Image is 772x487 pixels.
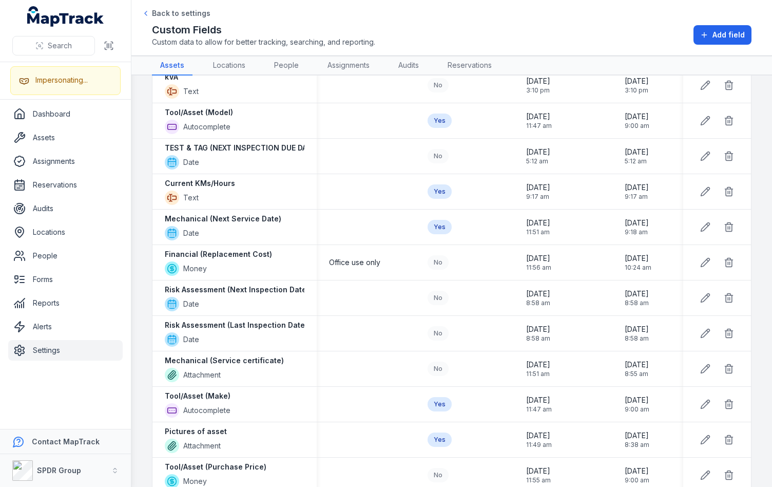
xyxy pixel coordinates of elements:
span: [DATE] [625,76,649,86]
span: 11:47 am [526,405,552,414]
span: [DATE] [526,182,550,193]
span: 11:56 am [526,264,551,272]
span: [DATE] [526,289,550,299]
span: 10:24 am [625,264,651,272]
span: Autocomplete [183,405,230,416]
time: 20/09/2024, 9:17:42 am [526,182,550,201]
span: Text [183,86,199,97]
strong: SPDR Group [37,466,81,475]
span: 9:18 am [625,228,649,236]
time: 15/08/2024, 9:00:16 am [625,111,649,130]
span: Search [48,41,72,51]
span: [DATE] [625,218,649,228]
time: 15/08/2024, 8:58:51 am [526,289,550,307]
span: [DATE] [526,360,550,370]
span: 5:12 am [526,157,550,165]
time: 03/12/2024, 8:38:32 am [625,430,649,449]
a: Assets [8,127,123,148]
a: People [8,246,123,266]
a: Locations [8,222,123,242]
time: 06/08/2024, 11:49:19 am [526,430,552,449]
a: Assignments [319,56,378,76]
span: Attachment [183,441,221,451]
time: 15/08/2024, 9:00:38 am [625,466,649,484]
a: Audits [8,198,123,219]
div: Yes [428,184,452,199]
span: 11:51 am [526,370,550,378]
a: Alerts [8,316,123,337]
span: Attachment [183,370,221,380]
div: Yes [428,433,452,447]
time: 15/08/2024, 8:55:57 am [625,360,649,378]
span: Custom data to allow for better tracking, searching, and reporting. [152,37,375,47]
span: Date [183,228,199,238]
span: Add field [712,30,745,40]
div: No [428,291,449,305]
span: 8:58 am [625,334,649,343]
div: No [428,468,449,482]
time: 06/08/2024, 11:55:45 am [526,466,551,484]
span: Date [183,157,199,167]
strong: Tool/Asset (Model) [165,107,233,118]
div: No [428,326,449,341]
span: [DATE] [625,111,649,122]
span: Text [183,193,199,203]
span: [DATE] [625,182,649,193]
a: Reports [8,293,123,313]
strong: Risk Assessment (Last Inspection Date) [165,320,307,330]
time: 15/08/2024, 8:58:33 am [526,324,550,343]
a: Forms [8,269,123,290]
span: Money [183,476,207,486]
div: No [428,362,449,376]
div: No [428,255,449,270]
span: [DATE] [526,395,552,405]
button: Add field [693,25,751,45]
span: [DATE] [625,324,649,334]
span: [DATE] [526,253,551,264]
a: Audits [390,56,427,76]
span: [DATE] [625,289,649,299]
span: 9:17 am [625,193,649,201]
span: [DATE] [526,76,550,86]
span: Date [183,334,199,345]
div: No [428,149,449,163]
span: 5:12 am [625,157,649,165]
span: [DATE] [526,324,550,334]
a: Settings [8,340,123,361]
a: Dashboard [8,104,123,124]
strong: Tool/Asset (Make) [165,391,230,401]
time: 06/08/2024, 11:56:16 am [526,253,551,272]
span: [DATE] [625,430,649,441]
a: MapTrack [27,6,104,27]
strong: kVA [165,72,178,82]
span: [DATE] [526,147,550,157]
time: 06/08/2024, 11:51:36 am [526,360,550,378]
a: Reservations [439,56,500,76]
span: Autocomplete [183,122,230,132]
div: Yes [428,114,452,128]
strong: Mechanical (Service certificate) [165,355,284,366]
time: 17/01/2025, 5:12:25 am [625,147,649,165]
span: 11:49 am [526,441,552,449]
a: Reservations [8,175,123,195]
strong: Financial (Replacement Cost) [165,249,272,259]
time: 15/08/2024, 9:00:04 am [625,395,649,414]
strong: Contact MapTrack [32,437,100,446]
span: [DATE] [526,466,551,476]
span: Office use only [329,257,380,268]
span: [DATE] [526,430,552,441]
span: [DATE] [625,395,649,405]
span: 9:17 am [526,193,550,201]
time: 03/09/2024, 3:10:52 pm [625,76,649,95]
span: 3:10 pm [526,86,550,95]
a: People [266,56,307,76]
span: 9:00 am [625,122,649,130]
span: Date [183,299,199,309]
div: Impersonating... [35,75,88,85]
span: 8:55 am [625,370,649,378]
a: Locations [205,56,254,76]
strong: Mechanical (Next Service Date) [165,214,281,224]
span: Back to settings [152,8,210,18]
strong: Risk Assessment (Next Inspection Date) [165,285,309,295]
time: 06/08/2024, 11:47:04 am [526,395,552,414]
